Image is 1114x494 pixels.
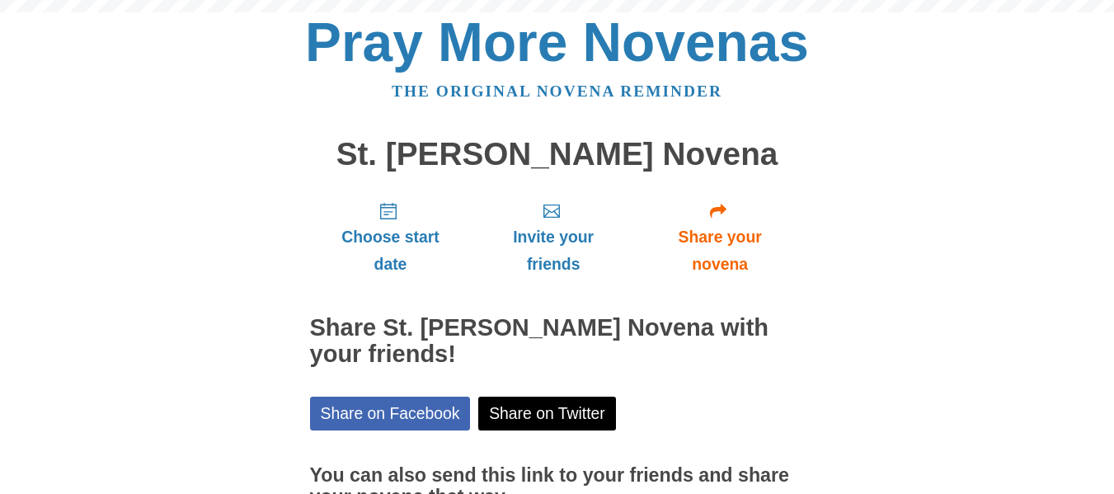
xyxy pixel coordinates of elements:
[310,315,805,368] h2: Share St. [PERSON_NAME] Novena with your friends!
[487,223,618,278] span: Invite your friends
[310,397,471,430] a: Share on Facebook
[305,12,809,73] a: Pray More Novenas
[392,82,722,100] a: The original novena reminder
[310,188,472,286] a: Choose start date
[327,223,455,278] span: Choose start date
[478,397,616,430] a: Share on Twitter
[310,137,805,172] h1: St. [PERSON_NAME] Novena
[652,223,788,278] span: Share your novena
[471,188,635,286] a: Invite your friends
[636,188,805,286] a: Share your novena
